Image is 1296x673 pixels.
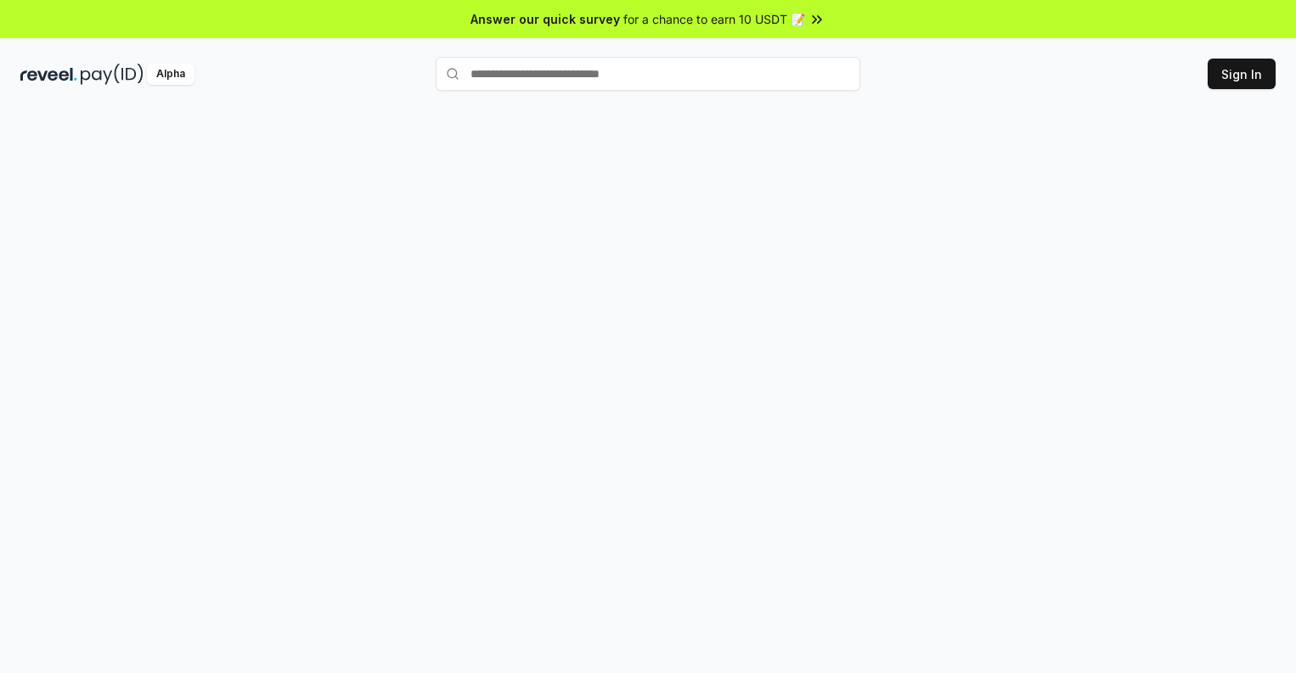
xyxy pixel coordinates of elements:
[1208,59,1276,89] button: Sign In
[81,64,144,85] img: pay_id
[20,64,77,85] img: reveel_dark
[471,10,620,28] span: Answer our quick survey
[147,64,194,85] div: Alpha
[623,10,805,28] span: for a chance to earn 10 USDT 📝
